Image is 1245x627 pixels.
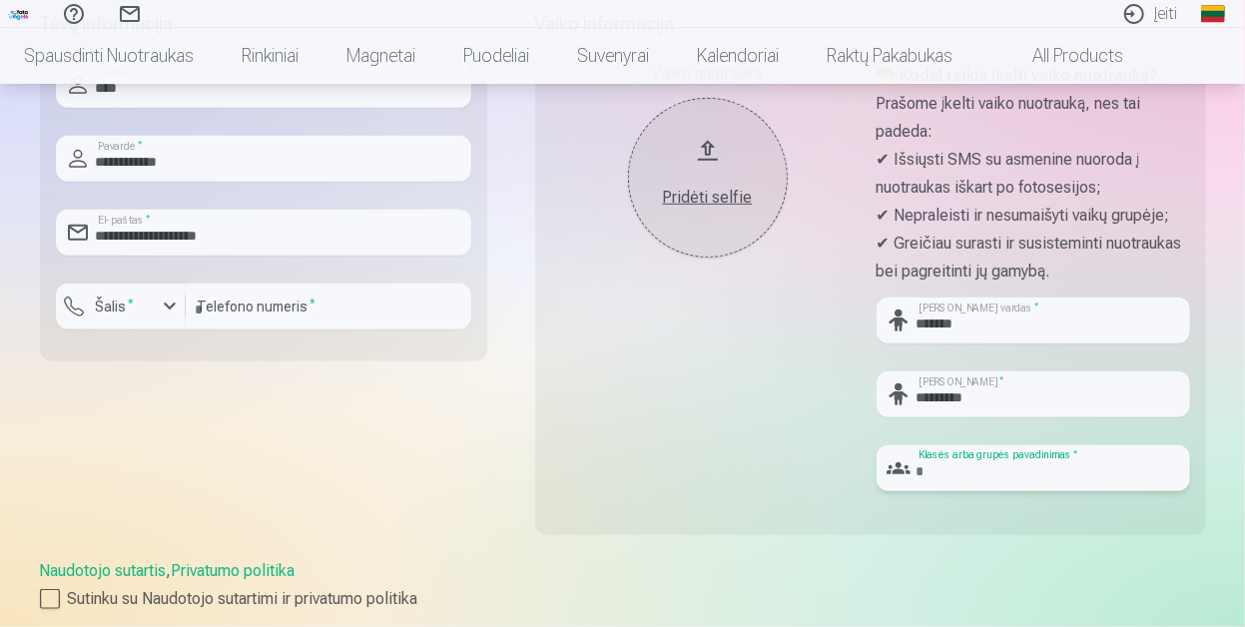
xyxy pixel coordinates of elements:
[648,186,768,210] div: Pridėti selfie
[322,28,439,84] a: Magnetai
[553,28,673,84] a: Suvenyrai
[877,202,1190,230] p: ✔ Nepraleisti ir nesumaišyti vaikų grupėje;
[40,561,167,580] a: Naudotojo sutartis
[218,28,322,84] a: Rinkiniai
[803,28,976,84] a: Raktų pakabukas
[673,28,803,84] a: Kalendoriai
[439,28,553,84] a: Puodeliai
[8,8,30,20] img: /fa2
[877,146,1190,202] p: ✔ Išsiųsti SMS su asmenine nuoroda į nuotraukas iškart po fotosesijos;
[877,230,1190,286] p: ✔ Greičiau surasti ir susisteminti nuotraukas bei pagreitinti jų gamybą.
[628,98,788,258] button: Pridėti selfie
[88,297,143,316] label: Šalis
[40,587,1206,611] label: Sutinku su Naudotojo sutartimi ir privatumo politika
[877,90,1190,146] p: Prašome įkelti vaiko nuotrauką, nes tai padeda:
[172,561,296,580] a: Privatumo politika
[40,559,1206,611] div: ,
[56,284,186,329] button: Šalis*
[976,28,1147,84] a: All products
